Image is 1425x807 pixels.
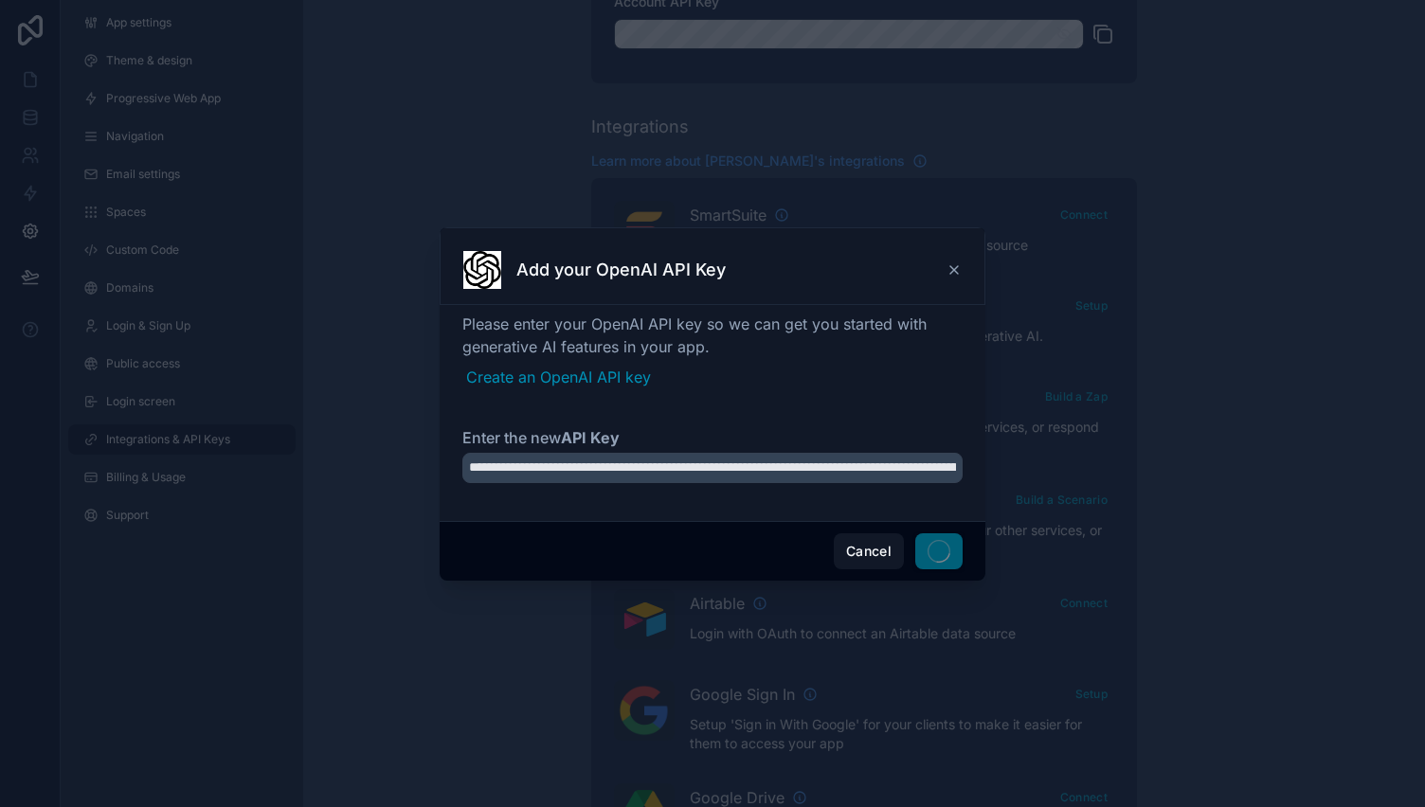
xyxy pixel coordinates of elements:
label: Enter the new [462,426,963,449]
h3: Add your OpenAI API Key [516,259,726,281]
strong: API Key [561,428,620,447]
img: OpenAI [463,251,501,289]
span: Please enter your OpenAI API key so we can get you started with generative AI features in your app. [462,313,963,358]
button: Cancel [834,533,904,569]
a: Create an OpenAI API key [466,366,963,388]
